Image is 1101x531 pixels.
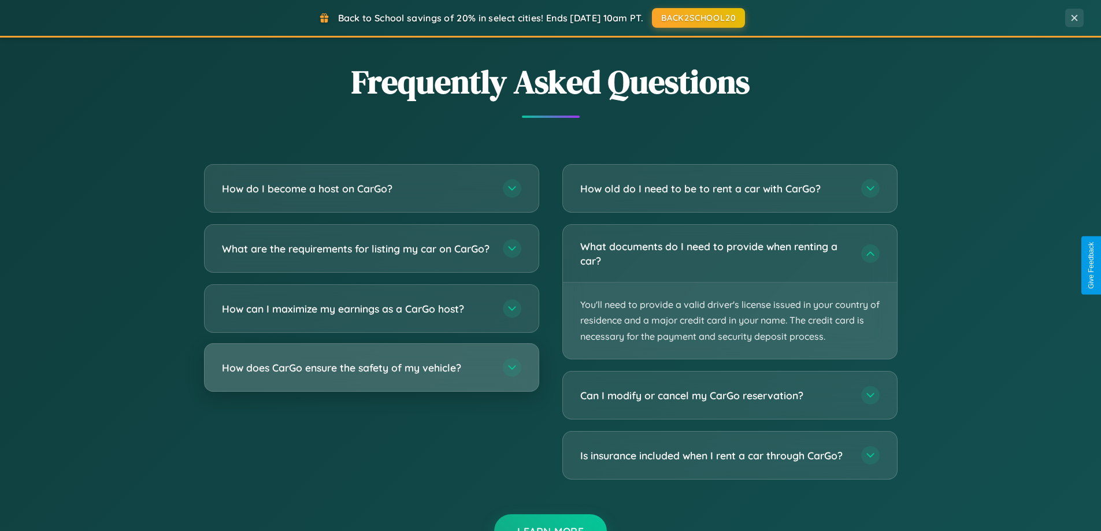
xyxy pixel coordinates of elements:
[204,60,898,104] h2: Frequently Asked Questions
[222,302,491,316] h3: How can I maximize my earnings as a CarGo host?
[222,181,491,196] h3: How do I become a host on CarGo?
[338,12,643,24] span: Back to School savings of 20% in select cities! Ends [DATE] 10am PT.
[580,181,850,196] h3: How old do I need to be to rent a car with CarGo?
[580,388,850,403] h3: Can I modify or cancel my CarGo reservation?
[652,8,745,28] button: BACK2SCHOOL20
[580,448,850,463] h3: Is insurance included when I rent a car through CarGo?
[1087,242,1095,289] div: Give Feedback
[222,361,491,375] h3: How does CarGo ensure the safety of my vehicle?
[563,283,897,359] p: You'll need to provide a valid driver's license issued in your country of residence and a major c...
[580,239,850,268] h3: What documents do I need to provide when renting a car?
[222,242,491,256] h3: What are the requirements for listing my car on CarGo?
